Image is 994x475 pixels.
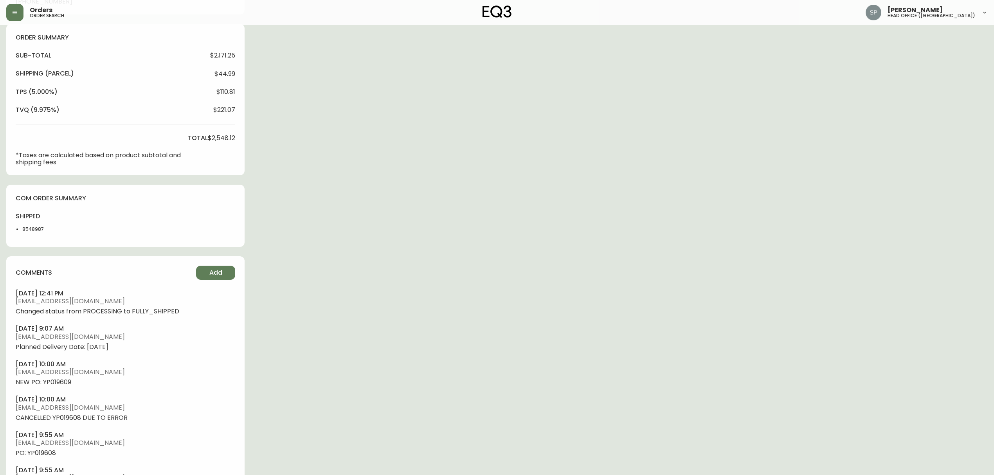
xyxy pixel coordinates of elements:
[16,152,208,166] p: *Taxes are calculated based on product subtotal and shipping fees
[16,51,51,60] h4: sub-total
[22,226,63,233] li: 8548987
[16,369,235,376] span: [EMAIL_ADDRESS][DOMAIN_NAME]
[16,344,235,351] span: Planned Delivery Date: [DATE]
[30,7,52,13] span: Orders
[16,431,235,439] h4: [DATE] 9:55 am
[16,324,235,333] h4: [DATE] 9:07 am
[16,404,235,411] span: [EMAIL_ADDRESS][DOMAIN_NAME]
[16,268,52,277] h4: comments
[188,134,208,142] h4: total
[209,268,222,277] span: Add
[16,466,235,475] h4: [DATE] 9:55 am
[888,7,943,13] span: [PERSON_NAME]
[196,266,235,280] button: Add
[16,298,235,305] span: [EMAIL_ADDRESS][DOMAIN_NAME]
[16,212,63,221] h4: shipped
[16,414,235,421] span: CANCELLED YP019608 DUE TO ERROR
[214,70,235,77] span: $44.99
[866,5,881,20] img: 0cb179e7bf3690758a1aaa5f0aafa0b4
[16,69,74,78] h4: Shipping ( Parcel )
[16,439,235,446] span: [EMAIL_ADDRESS][DOMAIN_NAME]
[16,106,59,114] h4: tvq (9.975%)
[16,333,235,340] span: [EMAIL_ADDRESS][DOMAIN_NAME]
[16,88,58,96] h4: tps (5.000%)
[16,360,235,369] h4: [DATE] 10:00 am
[16,33,235,42] h4: order summary
[216,88,235,95] span: $110.81
[16,395,235,404] h4: [DATE] 10:00 am
[208,135,235,142] span: $2,548.12
[16,194,235,203] h4: com order summary
[30,13,64,18] h5: order search
[16,450,235,457] span: PO: YP019608
[16,308,235,315] span: Changed status from PROCESSING to FULLY_SHIPPED
[888,13,975,18] h5: head office ([GEOGRAPHIC_DATA])
[213,106,235,113] span: $221.07
[210,52,235,59] span: $2,171.25
[16,379,235,386] span: NEW PO: YP019609
[483,5,511,18] img: logo
[16,289,235,298] h4: [DATE] 12:41 pm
